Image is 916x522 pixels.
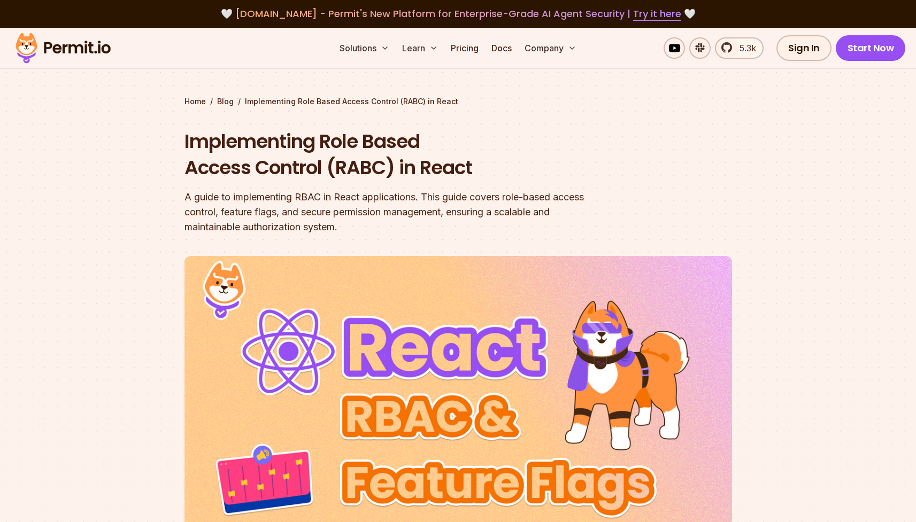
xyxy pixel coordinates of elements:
span: 5.3k [733,42,756,54]
button: Learn [398,37,442,59]
a: 5.3k [715,37,764,59]
img: Permit logo [11,30,116,66]
a: Try it here [633,7,681,21]
div: 🤍 🤍 [26,6,890,21]
button: Solutions [335,37,394,59]
a: Home [184,96,206,107]
a: Blog [217,96,234,107]
a: Pricing [447,37,483,59]
a: Sign In [776,35,832,61]
span: [DOMAIN_NAME] - Permit's New Platform for Enterprise-Grade AI Agent Security | [235,7,681,20]
a: Docs [487,37,516,59]
h1: Implementing Role Based Access Control (RABC) in React [184,128,595,181]
div: A guide to implementing RBAC in React applications. This guide covers role-based access control, ... [184,190,595,235]
a: Start Now [836,35,906,61]
div: / / [184,96,732,107]
button: Company [520,37,581,59]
